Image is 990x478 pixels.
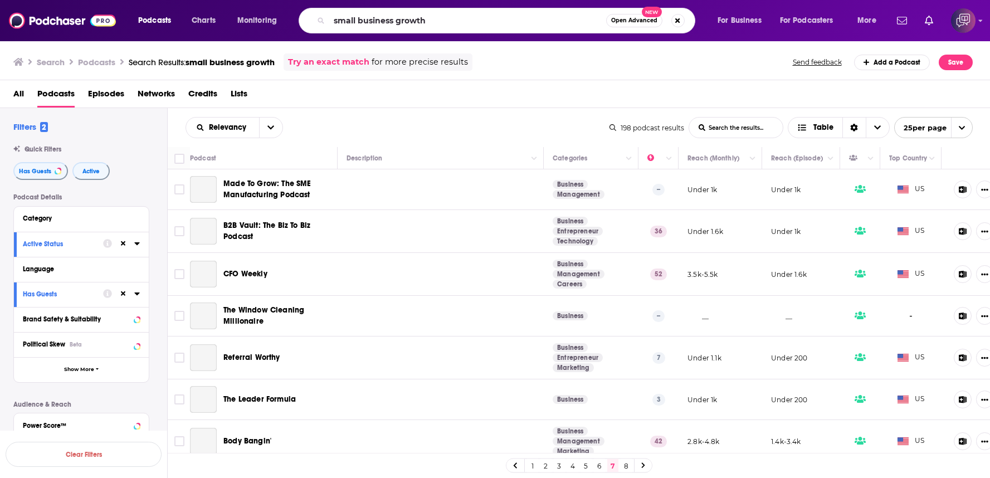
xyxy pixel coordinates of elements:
[687,353,721,363] p: Under 1.1k
[771,437,801,446] p: 1.4k-3.4k
[857,13,876,28] span: More
[231,85,247,108] a: Lists
[894,117,973,138] button: open menu
[23,290,96,298] div: Has Guests
[553,363,594,372] a: Marketing
[607,459,618,472] a: 7
[347,152,382,165] div: Description
[37,85,75,108] a: Podcasts
[606,14,662,27] button: Open AdvancedNew
[259,118,282,138] button: open menu
[773,12,850,30] button: open menu
[82,168,100,174] span: Active
[329,12,606,30] input: Search podcasts, credits, & more...
[174,436,184,446] span: Toggle select row
[939,55,973,70] button: Save
[553,311,588,320] a: Business
[23,237,103,251] button: Active Status
[223,436,271,446] span: Body Bangin'
[788,117,890,138] button: Choose View
[951,8,976,33] img: User Profile
[23,340,65,348] span: Political Skew
[190,218,217,245] a: B2B Vault: The Biz To Biz Podcast
[771,227,801,236] p: Under 1k
[554,459,565,472] a: 3
[223,352,280,363] a: Referral Worthy
[864,152,877,165] button: Column Actions
[13,193,149,201] p: Podcast Details
[710,12,776,30] button: open menu
[19,168,51,174] span: Has Guests
[898,184,925,195] span: US
[718,13,762,28] span: For Business
[771,270,807,279] p: Under 1.6k
[23,240,96,248] div: Active Status
[687,395,717,404] p: Under 1k
[309,8,706,33] div: Search podcasts, credits, & more...
[652,310,665,321] p: --
[138,85,175,108] span: Networks
[594,459,605,472] a: 6
[23,211,140,225] button: Category
[824,152,837,165] button: Column Actions
[789,57,845,67] button: Send feedback
[13,121,48,132] h2: Filters
[190,303,217,329] a: The Window Cleaning Millionaire
[223,220,334,242] a: B2B Vault: The Biz To Biz Podcast
[223,269,267,279] span: CFO Weekly
[37,57,65,67] h3: Search
[528,152,541,165] button: Column Actions
[184,12,222,30] a: Charts
[223,436,271,447] a: Body Bangin'
[190,261,217,287] a: CFO Weekly
[129,57,275,67] div: Search Results:
[647,152,663,165] div: Power Score
[130,12,186,30] button: open menu
[13,401,149,408] p: Audience & Reach
[553,280,587,289] a: Careers
[174,394,184,404] span: Toggle select row
[174,269,184,279] span: Toggle select row
[553,217,588,226] a: Business
[88,85,124,108] span: Episodes
[23,262,140,276] button: Language
[687,227,723,236] p: Under 1.6k
[209,124,250,131] span: Relevancy
[9,10,116,31] img: Podchaser - Follow, Share and Rate Podcasts
[174,226,184,236] span: Toggle select row
[6,442,162,467] button: Clear Filters
[687,270,718,279] p: 3.5k-5.5k
[223,394,296,405] a: The Leader Formula
[25,145,61,153] span: Quick Filters
[553,427,588,436] a: Business
[13,162,68,180] button: Has Guests
[621,459,632,472] a: 8
[895,119,947,136] span: 25 per page
[223,179,311,199] span: Made To Grow: The SME Manufacturing Podcast
[746,152,759,165] button: Column Actions
[920,11,938,30] a: Show notifications dropdown
[190,176,217,203] a: Made To Grow: The SME Manufacturing Podcast
[223,178,334,201] a: Made To Grow: The SME Manufacturing Podcast
[553,190,604,199] a: Management
[188,85,217,108] span: Credits
[652,352,665,363] p: 7
[237,13,277,28] span: Monitoring
[553,227,603,236] a: Entrepreneur
[553,152,587,165] div: Categories
[190,428,217,455] a: Body Bangin'
[898,269,925,280] span: US
[581,459,592,472] a: 5
[780,13,833,28] span: For Podcasters
[186,124,259,131] button: open menu
[925,152,939,165] button: Column Actions
[223,353,280,362] span: Referral Worthy
[642,7,662,17] span: New
[553,180,588,189] a: Business
[622,152,636,165] button: Column Actions
[652,184,665,195] p: --
[13,85,24,108] a: All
